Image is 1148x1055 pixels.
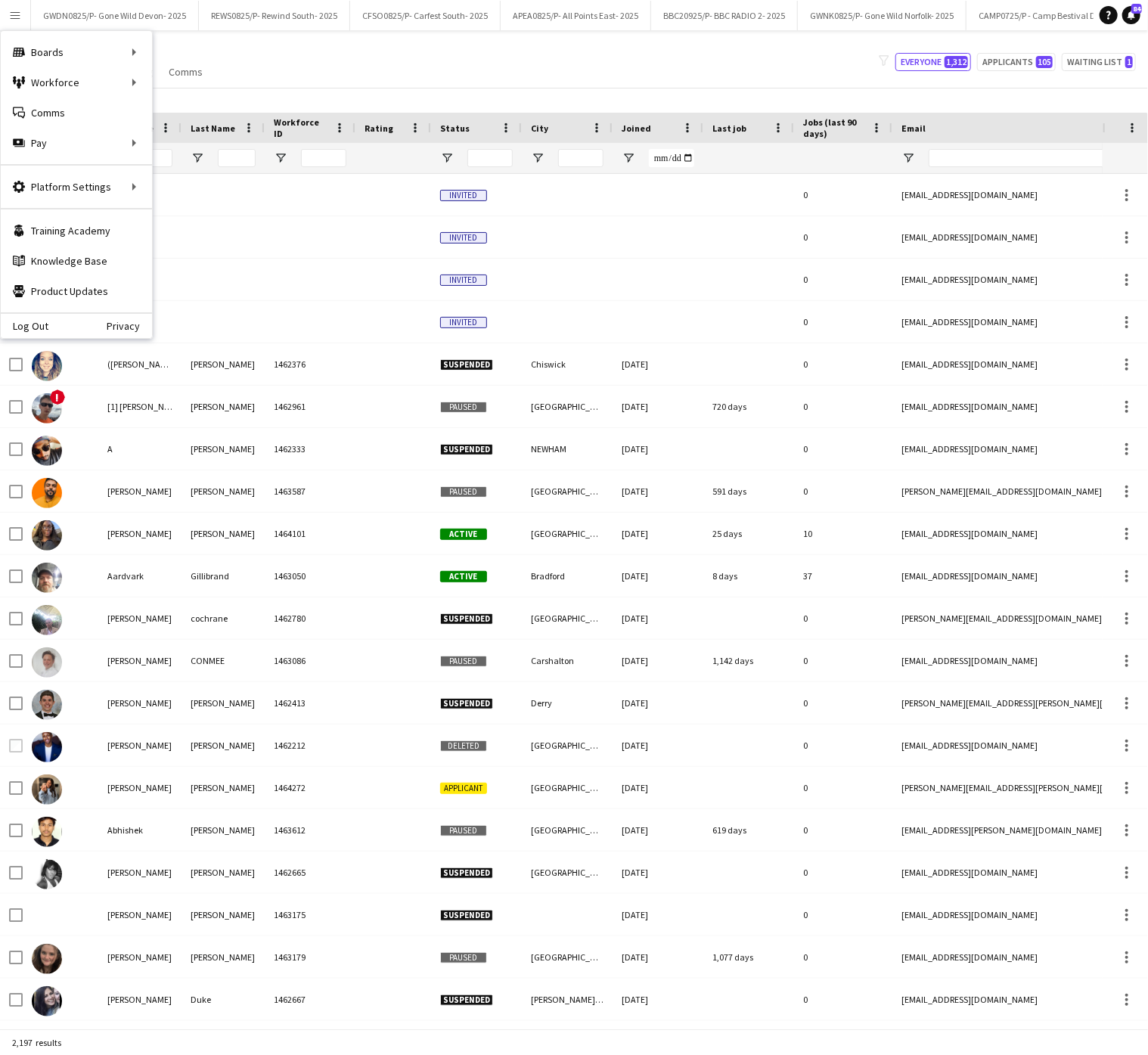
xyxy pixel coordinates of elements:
[1131,4,1142,14] span: 84
[98,809,182,851] div: Abhishek
[558,149,603,167] input: City Filter Input
[98,513,182,554] div: [PERSON_NAME]
[522,725,613,766] div: [GEOGRAPHIC_DATA]
[265,767,355,808] div: 1464272
[803,116,865,139] span: Jobs (last 90 days)
[32,520,62,551] img: Aaliyah Nwoke
[440,994,493,1006] span: Suspended
[613,555,703,597] div: [DATE]
[350,1,501,30] button: CFSO0825/P- Carfest South- 2025
[613,470,703,512] div: [DATE]
[32,817,62,847] img: Abhishek Bagde
[440,190,487,201] span: Invited
[191,123,235,134] span: Last Name
[613,725,703,766] div: [DATE]
[265,682,355,724] div: 1462413
[440,952,487,963] span: Paused
[522,470,613,512] div: [GEOGRAPHIC_DATA]
[1062,53,1136,71] button: Waiting list1
[613,767,703,808] div: [DATE]
[966,1,1147,30] button: CAMP0725/P - Camp Bestival Dorset 2025
[32,986,62,1016] img: Abigail Duke
[440,698,493,709] span: Suspended
[522,979,613,1020] div: [PERSON_NAME][GEOGRAPHIC_DATA]
[440,232,487,244] span: Invited
[440,444,493,455] span: Suspended
[440,656,487,667] span: Paused
[440,123,470,134] span: Status
[440,867,493,879] span: Suspended
[98,936,182,978] div: [PERSON_NAME]
[32,732,62,762] img: Aaron Ward
[1,216,152,246] a: Training Academy
[1122,6,1140,24] a: 84
[613,386,703,427] div: [DATE]
[163,62,209,82] a: Comms
[798,1,966,30] button: GWNK0825/P- Gone Wild Norfolk- 2025
[901,151,915,165] button: Open Filter Menu
[613,682,703,724] div: [DATE]
[265,979,355,1020] div: 1462667
[440,402,487,413] span: Paused
[1,98,152,128] a: Comms
[135,149,172,167] input: First Name Filter Input
[794,513,892,554] div: 10
[1,37,152,67] div: Boards
[794,216,892,258] div: 0
[794,767,892,808] div: 0
[794,174,892,216] div: 0
[522,640,613,681] div: Carshalton
[440,783,487,794] span: Applicant
[265,428,355,470] div: 1462333
[182,894,265,936] div: [PERSON_NAME]
[218,149,256,167] input: Last Name Filter Input
[794,640,892,681] div: 0
[265,640,355,681] div: 1463086
[794,597,892,639] div: 0
[182,725,265,766] div: [PERSON_NAME]
[613,428,703,470] div: [DATE]
[32,605,62,635] img: aaron cochrane
[703,470,794,512] div: 591 days
[794,936,892,978] div: 0
[32,647,62,678] img: AARON CONMEE
[1,128,152,158] div: Pay
[32,478,62,508] img: Aaditya Shankar Majumder
[274,151,287,165] button: Open Filter Menu
[794,428,892,470] div: 0
[98,597,182,639] div: [PERSON_NAME]
[182,767,265,808] div: [PERSON_NAME]
[649,149,694,167] input: Joined Filter Input
[794,725,892,766] div: 0
[440,910,493,921] span: Suspended
[613,894,703,936] div: [DATE]
[712,123,746,134] span: Last job
[794,555,892,597] div: 37
[98,894,182,936] div: [PERSON_NAME]
[895,53,971,71] button: Everyone1,312
[98,852,182,893] div: [PERSON_NAME]
[265,386,355,427] div: 1462961
[32,690,62,720] img: Aaron McIvor
[945,56,968,68] span: 1,312
[32,859,62,889] img: Abigail Appiah - Danquah
[32,436,62,466] img: A SHAKIL
[98,428,182,470] div: A
[32,351,62,381] img: (Sarah) Natasha Mortimer
[32,393,62,424] img: [1] Joseph gildea
[440,529,487,540] span: Active
[182,428,265,470] div: [PERSON_NAME]
[182,386,265,427] div: [PERSON_NAME]
[522,852,613,893] div: [GEOGRAPHIC_DATA]
[1,172,152,202] div: Platform Settings
[651,1,798,30] button: BBC20925/P- BBC RADIO 2- 2025
[199,1,350,30] button: REWS0825/P- Rewind South- 2025
[32,774,62,805] img: Aastha Pandhare
[794,259,892,300] div: 0
[191,151,204,165] button: Open Filter Menu
[265,936,355,978] div: 1463179
[9,739,23,752] input: Row Selection is disabled for this row (unchecked)
[440,613,493,625] span: Suspended
[182,936,265,978] div: [PERSON_NAME]
[794,809,892,851] div: 0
